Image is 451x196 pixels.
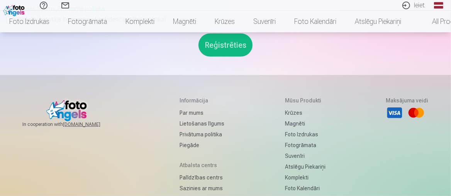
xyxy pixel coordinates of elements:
[285,183,326,194] a: Foto kalendāri
[180,140,224,151] a: Piegāde
[285,129,326,140] a: Foto izdrukas
[285,161,326,172] a: Atslēgu piekariņi
[346,11,410,32] a: Atslēgu piekariņi
[3,3,27,16] img: /fa1
[244,11,285,32] a: Suvenīri
[205,11,244,32] a: Krūzes
[22,121,119,127] span: In cooperation with
[198,34,253,57] button: Reģistrēties
[180,183,224,194] a: Sazinies ar mums
[408,104,425,121] li: Mastercard
[386,97,429,104] h5: Maksājuma veidi
[180,172,224,183] a: Palīdzības centrs
[116,11,164,32] a: Komplekti
[180,161,224,169] h5: Atbalsta centrs
[285,107,326,118] a: Krūzes
[285,140,326,151] a: Fotogrāmata
[285,172,326,183] a: Komplekti
[63,121,119,127] a: [DOMAIN_NAME]
[180,118,224,129] a: Lietošanas līgums
[285,11,346,32] a: Foto kalendāri
[285,97,326,104] h5: Mūsu produkti
[386,104,403,121] li: Visa
[180,129,224,140] a: Privātuma politika
[285,151,326,161] a: Suvenīri
[285,118,326,129] a: Magnēti
[59,11,116,32] a: Fotogrāmata
[180,107,224,118] a: Par mums
[164,11,205,32] a: Magnēti
[180,97,224,104] h5: Informācija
